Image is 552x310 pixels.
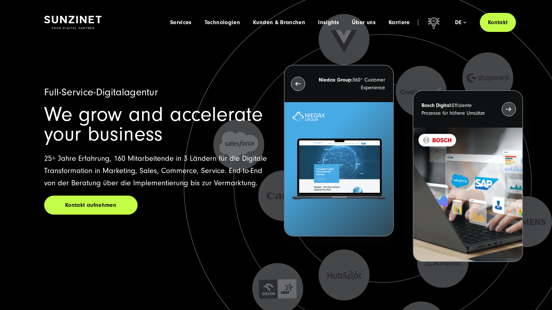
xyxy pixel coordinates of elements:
[318,19,339,26] a: Insights
[44,103,263,146] span: We grow and accelerate your business
[44,16,102,29] img: SUNZINET Full Service Digital Agentur
[44,196,138,215] a: Kontakt aufnehmen
[253,19,305,26] a: Kunden & Branchen
[44,86,158,98] span: Full-Service-Digitalagentur
[413,128,522,261] img: BOSCH - Kundeprojekt - Digital Transformation Agentur SUNZINET
[44,152,268,189] p: 25+ Jahre Erfahrung, 160 Mitarbeitende in 3 Ländern für die Digitale Transformation in Marketing,...
[421,102,452,108] strong: Bosch Digital:
[421,102,490,117] p: Effiziente Prozesse für höhere Umsätze
[352,19,376,26] a: Über uns
[389,19,410,26] a: Karriere
[205,19,240,26] a: Technologien
[319,77,353,83] strong: Niedax Group:
[170,19,192,26] a: Services
[455,19,466,26] div: de
[413,90,523,262] button: Bosch Digital:Effiziente Prozesse für höhere Umsätze BOSCH - Kundeprojekt - Digital Transformatio...
[285,102,393,236] img: Letztes Projekt von Niedax. Ein Laptop auf dem die Niedax Website geöffnet ist, auf blauem Hinter...
[317,76,385,92] p: 360° Customer Experience
[480,13,516,32] a: Kontakt
[284,65,394,237] button: Niedax Group:360° Customer Experience Letztes Projekt von Niedax. Ein Laptop auf dem die Niedax W...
